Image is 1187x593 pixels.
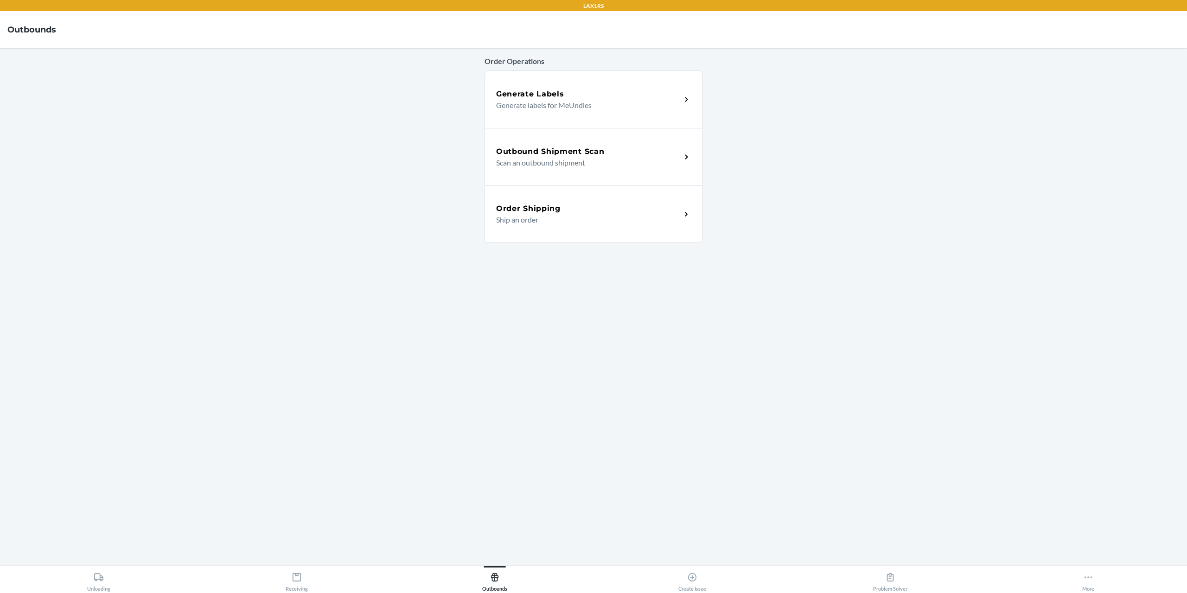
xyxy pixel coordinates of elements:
div: Receiving [286,568,308,592]
p: Order Operations [485,56,702,67]
button: Create Issue [593,566,791,592]
div: More [1082,568,1094,592]
p: Ship an order [496,214,674,225]
p: LAX1RS [583,2,604,10]
div: Outbounds [482,568,507,592]
button: Problem Solver [791,566,989,592]
div: Problem Solver [873,568,907,592]
p: Scan an outbound shipment [496,157,674,168]
a: Generate LabelsGenerate labels for MeUndies [485,70,702,128]
div: Create Issue [678,568,706,592]
h5: Generate Labels [496,89,564,100]
button: Outbounds [396,566,593,592]
button: Receiving [198,566,396,592]
button: More [989,566,1187,592]
a: Outbound Shipment ScanScan an outbound shipment [485,128,702,185]
a: Order ShippingShip an order [485,185,702,243]
p: Generate labels for MeUndies [496,100,674,111]
h4: Outbounds [7,24,56,36]
h5: Order Shipping [496,203,561,214]
div: Unloading [87,568,110,592]
h5: Outbound Shipment Scan [496,146,604,157]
